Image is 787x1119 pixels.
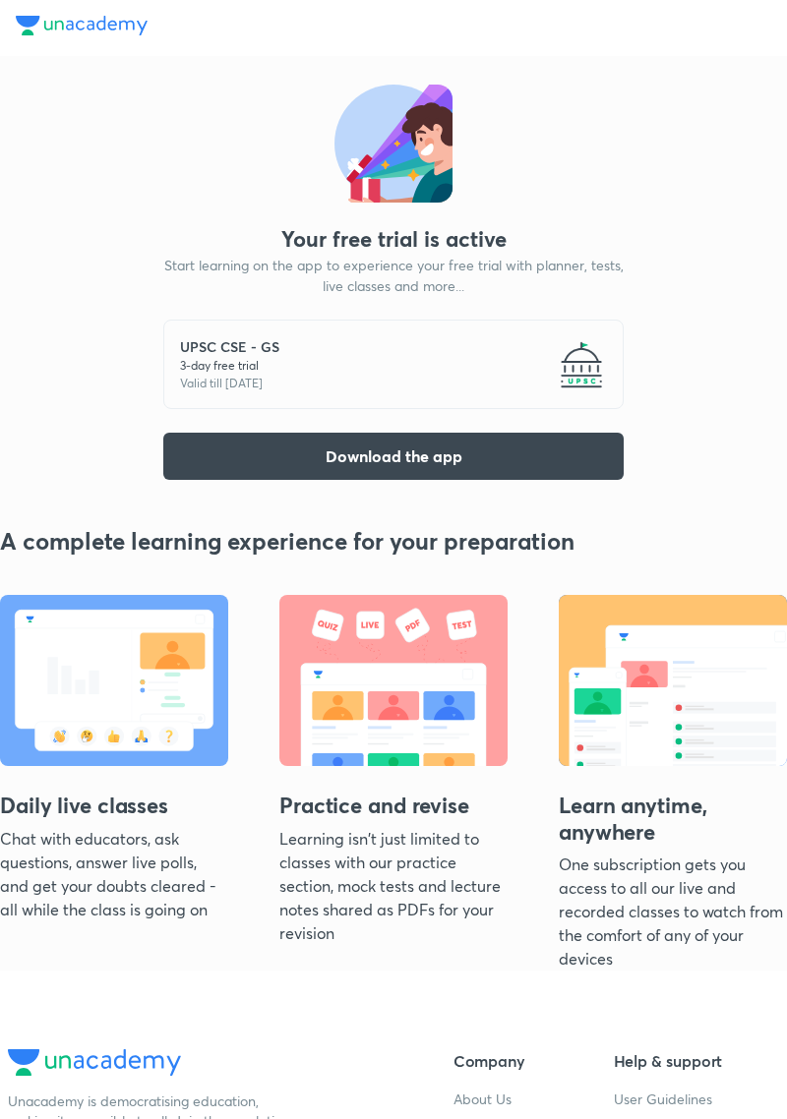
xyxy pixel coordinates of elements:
button: Download the app [163,433,624,480]
p: 3 -day free trial [180,357,279,375]
a: About Us [454,1090,512,1108]
p: Valid till [DATE] [180,375,279,392]
a: User Guidelines [614,1090,712,1108]
p: Learning isn't just limited to classes with our practice section, mock tests and lecture notes sh... [279,827,508,945]
a: Unacademy [16,16,148,40]
img: Unacademy Logo [8,1049,181,1075]
div: Your free trial is active [281,226,507,251]
img: Learn anytime, anywhere [559,595,787,766]
img: - [556,339,607,390]
h5: Company [454,1049,598,1073]
img: Practice and revise [279,595,508,766]
h3: Learn anytime, anywhere [559,793,787,853]
p: One subscription gets you access to all our live and recorded classes to watch from the comfort o... [559,853,787,971]
h3: Practice and revise [279,793,508,826]
img: Unacademy [16,16,148,35]
h5: UPSC CSE - GS [180,336,279,357]
img: status [334,85,453,203]
p: Start learning on the app to experience your free trial with planner, tests, live classes and mor... [163,255,624,296]
h5: Help & support [614,1049,758,1073]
